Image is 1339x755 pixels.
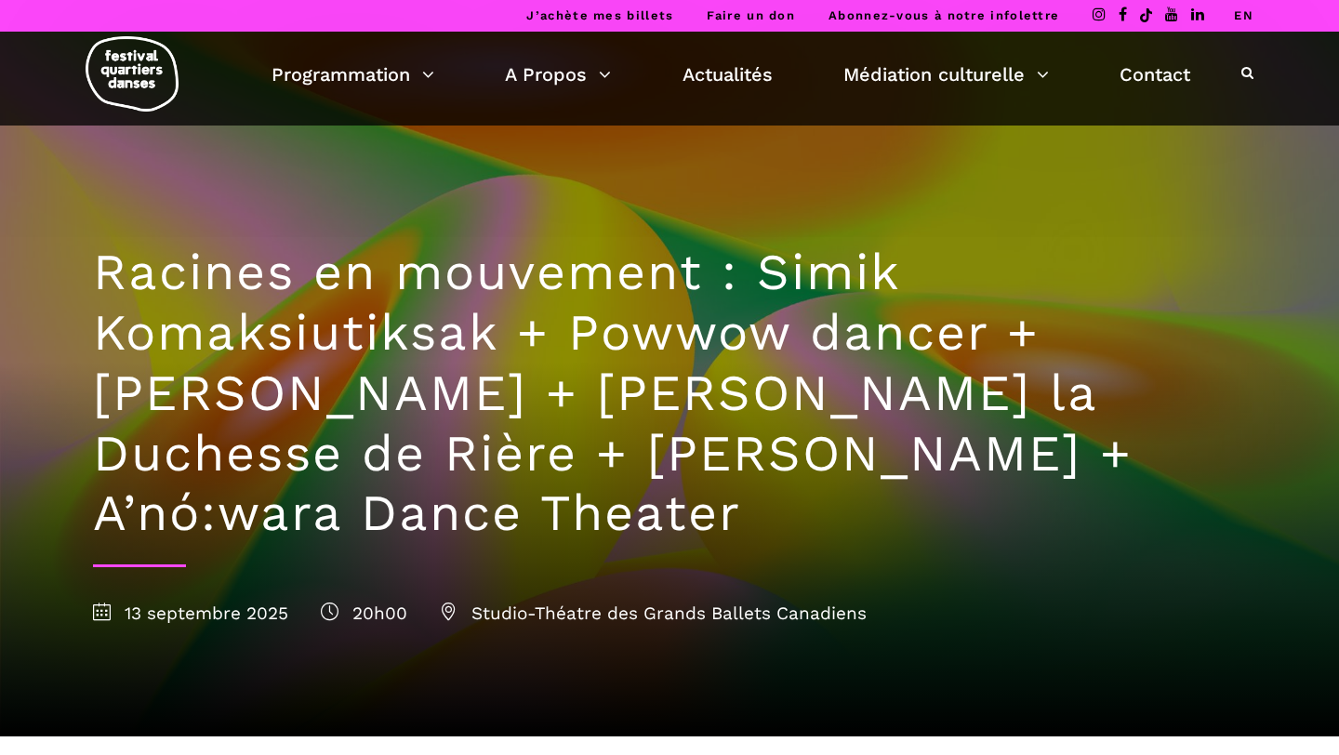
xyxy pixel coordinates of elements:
span: Studio-Théatre des Grands Ballets Canadiens [440,603,867,624]
span: 13 septembre 2025 [93,603,288,624]
a: Médiation culturelle [843,59,1049,90]
a: J’achète mes billets [526,8,673,22]
a: Programmation [272,59,434,90]
span: 20h00 [321,603,407,624]
img: logo-fqd-med [86,36,179,112]
a: Faire un don [707,8,795,22]
a: EN [1234,8,1253,22]
a: Abonnez-vous à notre infolettre [829,8,1059,22]
a: Contact [1120,59,1190,90]
a: Actualités [683,59,773,90]
h1: Racines en mouvement : Simik Komaksiutiksak + Powwow dancer + [PERSON_NAME] + [PERSON_NAME] la Du... [93,243,1246,544]
a: A Propos [505,59,611,90]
